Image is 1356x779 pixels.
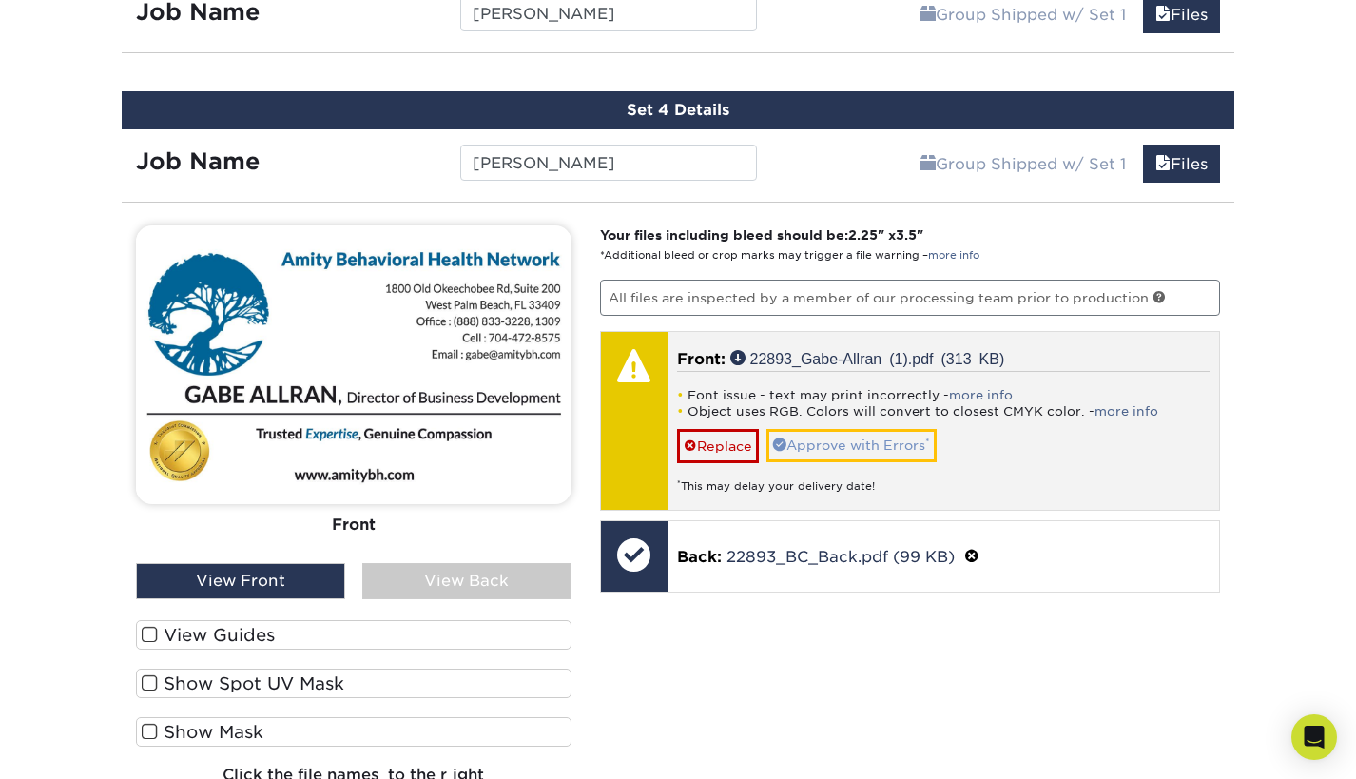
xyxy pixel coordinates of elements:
[1155,6,1171,24] span: files
[677,350,726,368] span: Front:
[920,155,936,173] span: shipping
[908,145,1138,183] a: Group Shipped w/ Set 1
[1155,155,1171,173] span: files
[920,6,936,24] span: shipping
[928,249,979,262] a: more info
[677,548,722,566] span: Back:
[677,463,1211,495] div: This may delay your delivery date!
[949,388,1013,402] a: more info
[600,249,979,262] small: *Additional bleed or crop marks may trigger a file warning –
[460,145,756,181] input: Enter a job name
[677,403,1211,419] li: Object uses RGB. Colors will convert to closest CMYK color. -
[896,227,917,243] span: 3.5
[1094,404,1158,419] a: more info
[136,504,571,546] div: Front
[362,563,571,599] div: View Back
[848,227,878,243] span: 2.25
[136,147,260,175] strong: Job Name
[730,350,1005,365] a: 22893_Gabe-Allran (1).pdf (313 KB)
[136,669,571,698] label: Show Spot UV Mask
[726,548,955,566] a: 22893_BC_Back.pdf (99 KB)
[600,280,1221,316] p: All files are inspected by a member of our processing team prior to production.
[136,717,571,747] label: Show Mask
[677,387,1211,403] li: Font issue - text may print incorrectly -
[677,429,759,462] a: Replace
[1143,145,1220,183] a: Files
[766,429,937,461] a: Approve with Errors*
[122,91,1234,129] div: Set 4 Details
[136,563,345,599] div: View Front
[1291,714,1337,760] div: Open Intercom Messenger
[600,227,923,243] strong: Your files including bleed should be: " x "
[136,620,571,650] label: View Guides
